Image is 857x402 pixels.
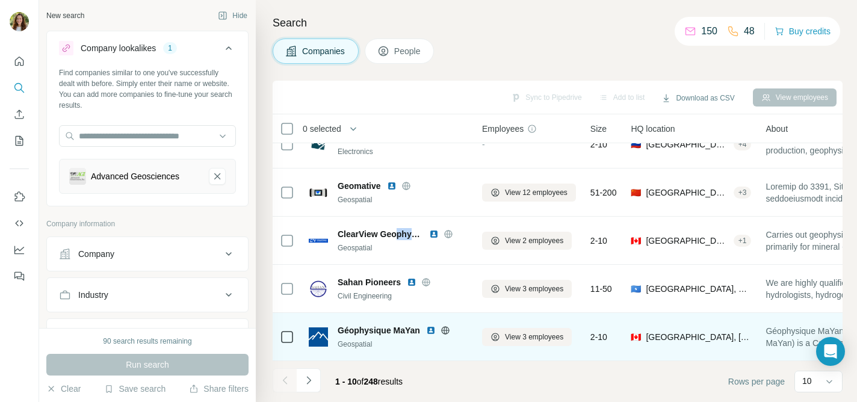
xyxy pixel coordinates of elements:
[10,104,29,125] button: Enrich CSV
[631,235,641,247] span: 🇨🇦
[429,229,439,239] img: LinkedIn logo
[189,383,249,395] button: Share filters
[103,336,191,347] div: 90 search results remaining
[78,248,114,260] div: Company
[338,339,468,350] div: Geospatial
[338,194,468,205] div: Geospatial
[744,24,755,39] p: 48
[10,265,29,287] button: Feedback
[482,140,485,149] span: -
[46,383,81,395] button: Clear
[653,89,743,107] button: Download as CSV
[631,283,641,295] span: 🇸🇴
[387,181,397,191] img: LinkedIn logo
[302,45,346,57] span: Companies
[309,183,328,202] img: Logo of Geomative
[338,228,423,240] span: ClearView Geophysics
[407,277,416,287] img: LinkedIn logo
[357,377,364,386] span: of
[47,34,248,67] button: Company lookalikes1
[701,24,717,39] p: 150
[590,123,607,135] span: Size
[482,232,572,250] button: View 2 employees
[335,377,357,386] span: 1 - 10
[505,283,563,294] span: View 3 employees
[482,280,572,298] button: View 3 employees
[590,283,612,295] span: 11-50
[10,77,29,99] button: Search
[209,7,256,25] button: Hide
[209,168,226,185] button: Advanced Geosciences-remove-button
[338,243,468,253] div: Geospatial
[590,187,617,199] span: 51-200
[338,291,468,301] div: Civil Engineering
[338,146,468,157] div: Electronics
[766,123,788,135] span: About
[81,42,156,54] div: Company lookalikes
[303,123,341,135] span: 0 selected
[46,10,84,21] div: New search
[728,376,785,388] span: Rows per page
[69,168,86,185] img: Advanced Geosciences-logo
[163,43,177,54] div: 1
[631,331,641,343] span: 🇨🇦
[482,123,524,135] span: Employees
[646,235,728,247] span: [GEOGRAPHIC_DATA], [GEOGRAPHIC_DATA]
[338,324,420,336] span: Géophysique MaYan
[646,283,751,295] span: [GEOGRAPHIC_DATA], Banaadir
[505,332,563,342] span: View 3 employees
[10,130,29,152] button: My lists
[309,279,328,298] img: Logo of Sahan Pioneers
[47,321,248,350] button: HQ location
[309,231,328,250] img: Logo of ClearView Geophysics
[335,377,403,386] span: results
[59,67,236,111] div: Find companies similar to one you've successfully dealt with before. Simply enter their name or w...
[646,138,728,150] span: [GEOGRAPHIC_DATA], [GEOGRAPHIC_DATA]
[273,14,843,31] h4: Search
[309,135,328,154] img: Logo of SiberGeo
[394,45,422,57] span: People
[631,187,641,199] span: 🇨🇳
[631,123,675,135] span: HQ location
[10,12,29,31] img: Avatar
[338,180,381,192] span: Geomative
[590,235,607,247] span: 2-10
[802,375,812,387] p: 10
[646,331,751,343] span: [GEOGRAPHIC_DATA], [GEOGRAPHIC_DATA]
[46,218,249,229] p: Company information
[505,187,568,198] span: View 12 employees
[309,327,328,347] img: Logo of Géophysique MaYan
[775,23,831,40] button: Buy credits
[10,212,29,234] button: Use Surfe API
[482,184,576,202] button: View 12 employees
[590,138,607,150] span: 2-10
[91,170,179,182] div: Advanced Geosciences
[505,235,563,246] span: View 2 employees
[734,139,752,150] div: + 4
[631,138,641,150] span: 🇷🇺
[482,328,572,346] button: View 3 employees
[10,51,29,72] button: Quick start
[47,240,248,268] button: Company
[10,186,29,208] button: Use Surfe on LinkedIn
[816,337,845,366] div: Open Intercom Messenger
[734,235,752,246] div: + 1
[47,280,248,309] button: Industry
[646,187,728,199] span: [GEOGRAPHIC_DATA], [GEOGRAPHIC_DATA]
[10,239,29,261] button: Dashboard
[104,383,166,395] button: Save search
[364,377,378,386] span: 248
[338,276,401,288] span: Sahan Pioneers
[297,368,321,392] button: Navigate to next page
[426,326,436,335] img: LinkedIn logo
[78,289,108,301] div: Industry
[590,331,607,343] span: 2-10
[734,187,752,198] div: + 3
